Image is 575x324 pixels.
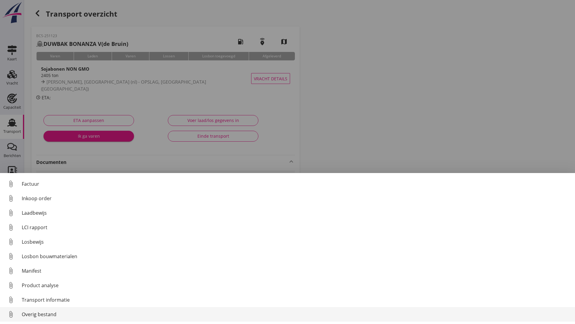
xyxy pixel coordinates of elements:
i: attach_file [6,237,16,247]
i: attach_file [6,179,16,189]
i: attach_file [6,252,16,261]
div: LCI rapport [22,224,570,231]
div: Factuur [22,180,570,188]
div: Losbon bouwmaterialen [22,253,570,260]
div: Inkoop order [22,195,570,202]
i: attach_file [6,208,16,218]
div: Product analyse [22,282,570,289]
div: Overig bestand [22,311,570,318]
i: attach_file [6,223,16,232]
i: attach_file [6,310,16,319]
div: Manifest [22,267,570,274]
i: attach_file [6,281,16,290]
div: Laadbewijs [22,209,570,217]
div: Transport informatie [22,296,570,303]
i: attach_file [6,295,16,305]
i: attach_file [6,266,16,276]
div: Losbewijs [22,238,570,245]
i: attach_file [6,194,16,203]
